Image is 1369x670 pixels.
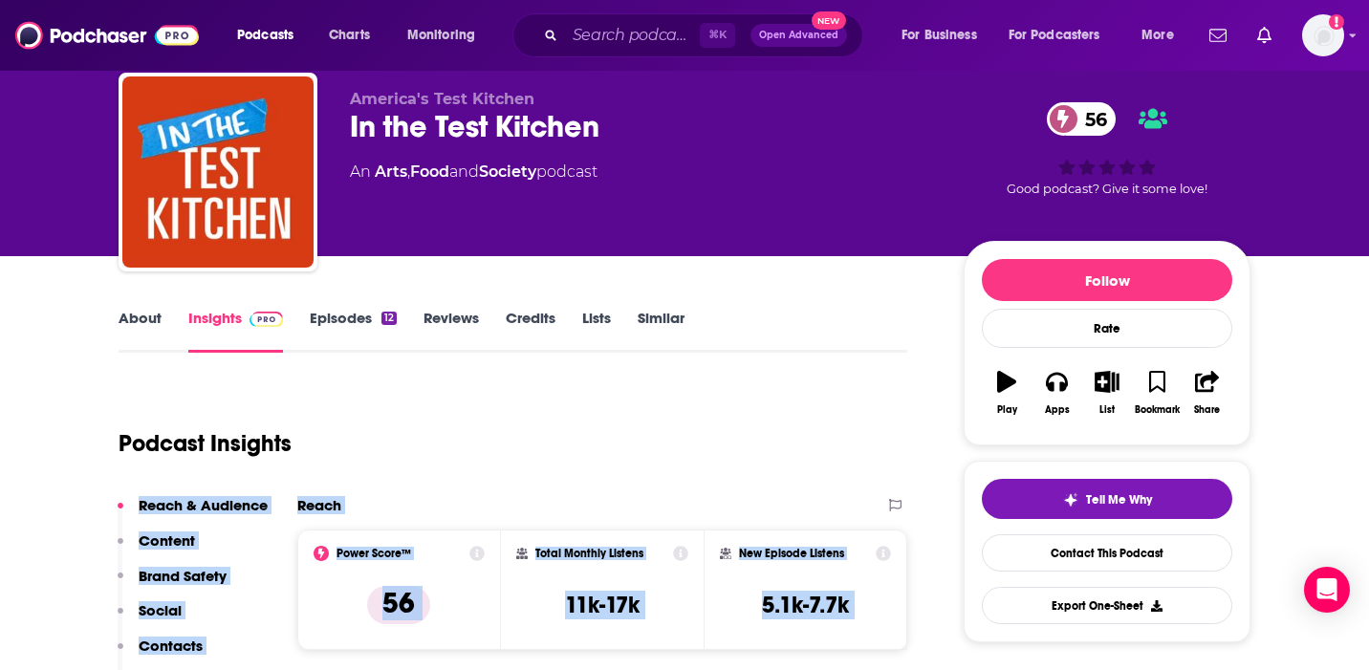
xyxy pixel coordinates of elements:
[410,162,449,181] a: Food
[118,567,227,602] button: Brand Safety
[996,20,1128,51] button: open menu
[449,162,479,181] span: and
[350,90,534,108] span: America's Test Kitchen
[535,547,643,560] h2: Total Monthly Listens
[565,20,700,51] input: Search podcasts, credits, & more...
[1302,14,1344,56] button: Show profile menu
[407,22,475,49] span: Monitoring
[139,496,268,514] p: Reach & Audience
[1086,492,1152,508] span: Tell Me Why
[1249,19,1279,52] a: Show notifications dropdown
[759,31,838,40] span: Open Advanced
[367,586,430,624] p: 56
[139,567,227,585] p: Brand Safety
[964,90,1250,208] div: 56Good podcast? Give it some love!
[394,20,500,51] button: open menu
[1329,14,1344,30] svg: Add a profile image
[1063,492,1078,508] img: tell me why sparkle
[297,496,341,514] h2: Reach
[1302,14,1344,56] img: User Profile
[188,309,283,353] a: InsightsPodchaser Pro
[982,587,1232,624] button: Export One-Sheet
[1007,182,1207,196] span: Good podcast? Give it some love!
[1032,358,1081,427] button: Apps
[424,309,479,353] a: Reviews
[531,13,881,57] div: Search podcasts, credits, & more...
[337,547,411,560] h2: Power Score™
[1194,404,1220,416] div: Share
[638,309,684,353] a: Similar
[1047,102,1117,136] a: 56
[15,17,199,54] img: Podchaser - Follow, Share and Rate Podcasts
[982,358,1032,427] button: Play
[310,309,397,353] a: Episodes12
[1135,404,1180,416] div: Bookmark
[407,162,410,181] span: ,
[237,22,293,49] span: Podcasts
[982,309,1232,348] div: Rate
[982,479,1232,519] button: tell me why sparkleTell Me Why
[329,22,370,49] span: Charts
[118,601,182,637] button: Social
[1183,358,1232,427] button: Share
[700,23,735,48] span: ⌘ K
[1066,102,1117,136] span: 56
[1082,358,1132,427] button: List
[381,312,397,325] div: 12
[997,404,1017,416] div: Play
[118,531,195,567] button: Content
[224,20,318,51] button: open menu
[316,20,381,51] a: Charts
[1128,20,1198,51] button: open menu
[982,534,1232,572] a: Contact This Podcast
[982,259,1232,301] button: Follow
[750,24,847,47] button: Open AdvancedNew
[119,309,162,353] a: About
[1202,19,1234,52] a: Show notifications dropdown
[739,547,844,560] h2: New Episode Listens
[565,591,640,619] h3: 11k-17k
[888,20,1001,51] button: open menu
[902,22,977,49] span: For Business
[139,601,182,619] p: Social
[139,637,203,655] p: Contacts
[1302,14,1344,56] span: Logged in as sserafin
[812,11,846,30] span: New
[139,531,195,550] p: Content
[582,309,611,353] a: Lists
[1099,404,1115,416] div: List
[1141,22,1174,49] span: More
[1132,358,1182,427] button: Bookmark
[1304,567,1350,613] div: Open Intercom Messenger
[118,496,268,531] button: Reach & Audience
[375,162,407,181] a: Arts
[479,162,536,181] a: Society
[119,429,292,458] h1: Podcast Insights
[1045,404,1070,416] div: Apps
[250,312,283,327] img: Podchaser Pro
[762,591,849,619] h3: 5.1k-7.7k
[506,309,555,353] a: Credits
[122,76,314,268] img: In the Test Kitchen
[350,161,598,184] div: An podcast
[1009,22,1100,49] span: For Podcasters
